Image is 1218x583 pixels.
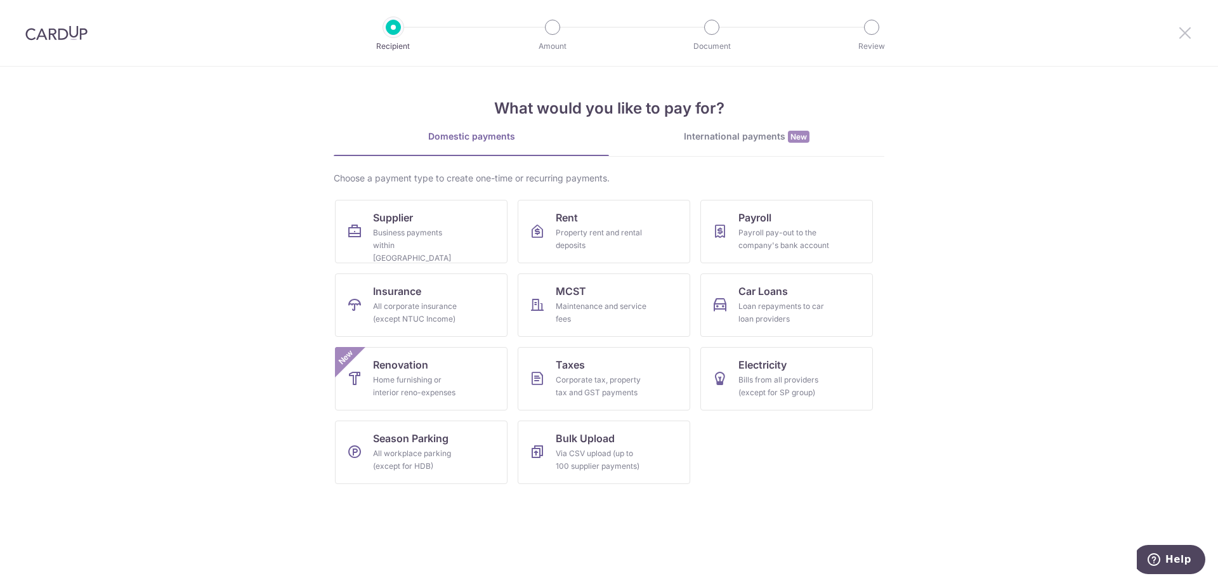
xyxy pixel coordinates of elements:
[334,97,884,120] h4: What would you like to pay for?
[1137,545,1205,577] iframe: Opens a widget where you can find more information
[556,374,647,399] div: Corporate tax, property tax and GST payments
[518,347,690,410] a: TaxesCorporate tax, property tax and GST payments
[518,421,690,484] a: Bulk UploadVia CSV upload (up to 100 supplier payments)
[518,200,690,263] a: RentProperty rent and rental deposits
[700,273,873,337] a: Car LoansLoan repayments to car loan providers
[335,421,507,484] a: Season ParkingAll workplace parking (except for HDB)
[556,210,578,225] span: Rent
[609,130,884,143] div: International payments
[373,431,449,446] span: Season Parking
[506,40,599,53] p: Amount
[665,40,759,53] p: Document
[738,357,787,372] span: Electricity
[738,284,788,299] span: Car Loans
[334,172,884,185] div: Choose a payment type to create one-time or recurring payments.
[373,300,464,325] div: All corporate insurance (except NTUC Income)
[373,447,464,473] div: All workplace parking (except for HDB)
[336,347,357,368] span: New
[700,347,873,410] a: ElectricityBills from all providers (except for SP group)
[788,131,809,143] span: New
[335,200,507,263] a: SupplierBusiness payments within [GEOGRAPHIC_DATA]
[373,284,421,299] span: Insurance
[825,40,919,53] p: Review
[556,431,615,446] span: Bulk Upload
[373,374,464,399] div: Home furnishing or interior reno-expenses
[373,226,464,265] div: Business payments within [GEOGRAPHIC_DATA]
[373,357,428,372] span: Renovation
[556,226,647,252] div: Property rent and rental deposits
[738,210,771,225] span: Payroll
[334,130,609,143] div: Domestic payments
[346,40,440,53] p: Recipient
[335,347,507,410] a: RenovationHome furnishing or interior reno-expensesNew
[556,447,647,473] div: Via CSV upload (up to 100 supplier payments)
[556,300,647,325] div: Maintenance and service fees
[738,374,830,399] div: Bills from all providers (except for SP group)
[556,284,586,299] span: MCST
[518,273,690,337] a: MCSTMaintenance and service fees
[25,25,88,41] img: CardUp
[700,200,873,263] a: PayrollPayroll pay-out to the company's bank account
[738,300,830,325] div: Loan repayments to car loan providers
[738,226,830,252] div: Payroll pay-out to the company's bank account
[373,210,413,225] span: Supplier
[335,273,507,337] a: InsuranceAll corporate insurance (except NTUC Income)
[556,357,585,372] span: Taxes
